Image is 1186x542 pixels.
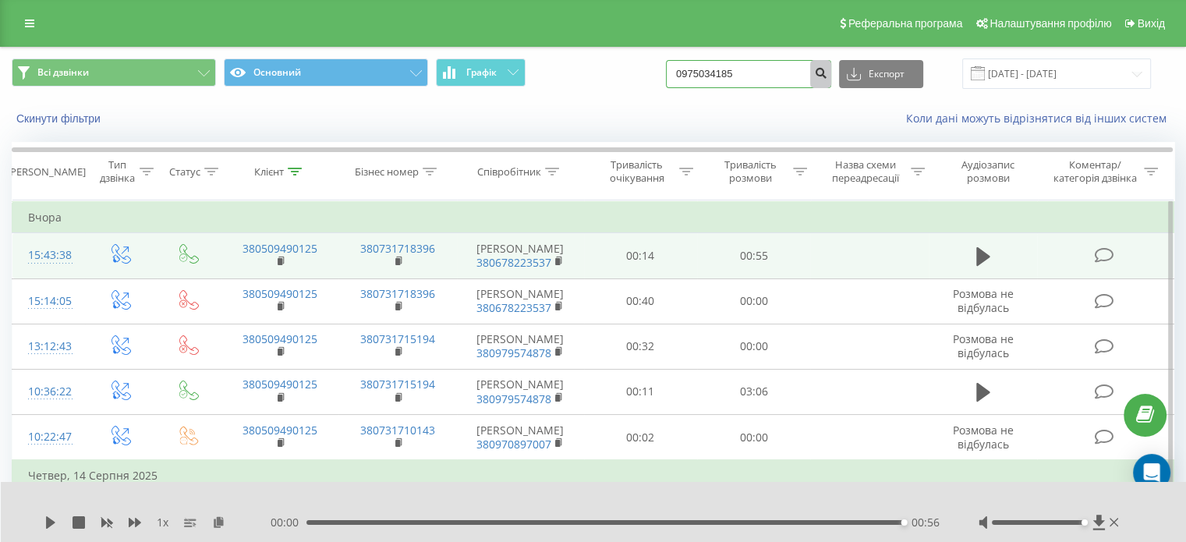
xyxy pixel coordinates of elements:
a: 380731718396 [360,286,435,301]
td: 00:00 [697,278,810,324]
button: Основний [224,58,428,87]
td: 00:02 [584,415,697,461]
div: Бізнес номер [355,165,419,179]
a: 380970897007 [476,437,551,452]
td: 00:00 [697,324,810,369]
span: Налаштування профілю [990,17,1111,30]
button: Всі дзвінки [12,58,216,87]
a: 380509490125 [243,423,317,437]
td: 00:14 [584,233,697,278]
a: 380678223537 [476,255,551,270]
div: Аудіозапис розмови [943,158,1034,185]
td: [PERSON_NAME] [457,324,584,369]
div: Тривалість розмови [711,158,789,185]
a: 380979574878 [476,345,551,360]
td: 00:11 [584,369,697,414]
a: 380979574878 [476,391,551,406]
span: 00:56 [912,515,940,530]
td: [PERSON_NAME] [457,233,584,278]
span: Розмова не відбулась [953,286,1014,315]
div: Open Intercom Messenger [1133,454,1170,491]
button: Графік [436,58,526,87]
button: Експорт [839,60,923,88]
a: 380678223537 [476,300,551,315]
td: [PERSON_NAME] [457,278,584,324]
td: [PERSON_NAME] [457,369,584,414]
a: Коли дані можуть відрізнятися вiд інших систем [906,111,1174,126]
a: 380731715194 [360,331,435,346]
a: 380731710143 [360,423,435,437]
td: 00:40 [584,278,697,324]
div: Статус [169,165,200,179]
div: 15:43:38 [28,240,69,271]
button: Скинути фільтри [12,112,108,126]
div: Accessibility label [1081,519,1087,526]
div: Тип дзвінка [98,158,135,185]
span: Вихід [1138,17,1165,30]
td: [PERSON_NAME] [457,415,584,461]
div: Клієнт [254,165,284,179]
div: 15:14:05 [28,286,69,317]
div: Співробітник [477,165,541,179]
input: Пошук за номером [666,60,831,88]
td: 00:00 [697,415,810,461]
span: 00:00 [271,515,306,530]
td: Четвер, 14 Серпня 2025 [12,460,1174,491]
span: Розмова не відбулась [953,331,1014,360]
div: Назва схеми переадресації [825,158,907,185]
a: 380509490125 [243,241,317,256]
div: Accessibility label [901,519,908,526]
a: 380509490125 [243,377,317,391]
a: 380509490125 [243,286,317,301]
div: 10:22:47 [28,422,69,452]
a: 380509490125 [243,331,317,346]
td: Вчора [12,202,1174,233]
div: Коментар/категорія дзвінка [1049,158,1140,185]
span: Графік [466,67,497,78]
div: 13:12:43 [28,331,69,362]
a: 380731715194 [360,377,435,391]
td: 00:32 [584,324,697,369]
span: Всі дзвінки [37,66,89,79]
a: 380731718396 [360,241,435,256]
span: Розмова не відбулась [953,423,1014,452]
td: 03:06 [697,369,810,414]
td: 00:55 [697,233,810,278]
span: 1 x [157,515,168,530]
div: [PERSON_NAME] [7,165,86,179]
div: 10:36:22 [28,377,69,407]
span: Реферальна програма [848,17,963,30]
div: Тривалість очікування [598,158,676,185]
